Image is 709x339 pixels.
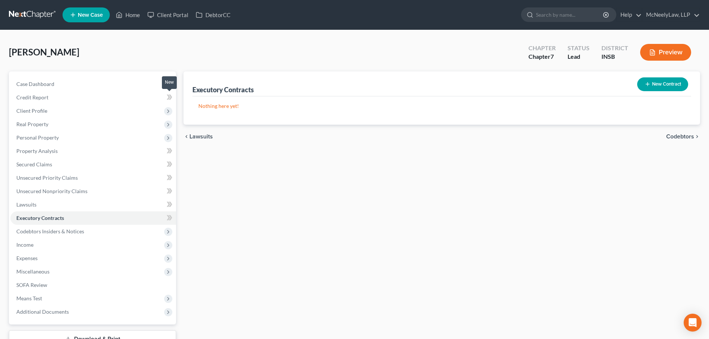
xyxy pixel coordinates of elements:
a: Help [617,8,642,22]
a: Unsecured Priority Claims [10,171,176,185]
span: Personal Property [16,134,59,141]
span: Codebtors [666,134,694,140]
div: Status [568,44,590,52]
a: DebtorCC [192,8,234,22]
a: Credit Report [10,91,176,104]
span: Codebtors Insiders & Notices [16,228,84,234]
button: Preview [640,44,691,61]
div: Executory Contracts [192,85,254,94]
input: Search by name... [536,8,604,22]
span: [PERSON_NAME] [9,47,79,57]
span: Expenses [16,255,38,261]
span: Case Dashboard [16,81,54,87]
div: Chapter [528,52,556,61]
a: Home [112,8,144,22]
a: Lawsuits [10,198,176,211]
a: Executory Contracts [10,211,176,225]
a: SOFA Review [10,278,176,292]
a: Client Portal [144,8,192,22]
div: Open Intercom Messenger [684,314,702,332]
button: New Contract [637,77,688,91]
button: chevron_left Lawsuits [183,134,213,140]
a: Secured Claims [10,158,176,171]
span: Income [16,242,33,248]
i: chevron_left [183,134,189,140]
div: Lead [568,52,590,61]
span: Lawsuits [16,201,36,208]
span: Additional Documents [16,308,69,315]
span: Unsecured Nonpriority Claims [16,188,87,194]
div: INSB [601,52,628,61]
span: Secured Claims [16,161,52,167]
button: Codebtors chevron_right [666,134,700,140]
span: Real Property [16,121,48,127]
a: Case Dashboard [10,77,176,91]
span: Miscellaneous [16,268,49,275]
span: 7 [550,53,554,60]
p: Nothing here yet! [198,102,685,110]
span: Means Test [16,295,42,301]
a: McNeelyLaw, LLP [642,8,700,22]
div: New [162,76,177,89]
span: Credit Report [16,94,48,100]
span: SOFA Review [16,282,47,288]
i: chevron_right [694,134,700,140]
div: District [601,44,628,52]
span: Unsecured Priority Claims [16,175,78,181]
span: Executory Contracts [16,215,64,221]
span: Client Profile [16,108,47,114]
div: Chapter [528,44,556,52]
span: Lawsuits [189,134,213,140]
a: Property Analysis [10,144,176,158]
span: Property Analysis [16,148,58,154]
span: New Case [78,12,103,18]
a: Unsecured Nonpriority Claims [10,185,176,198]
